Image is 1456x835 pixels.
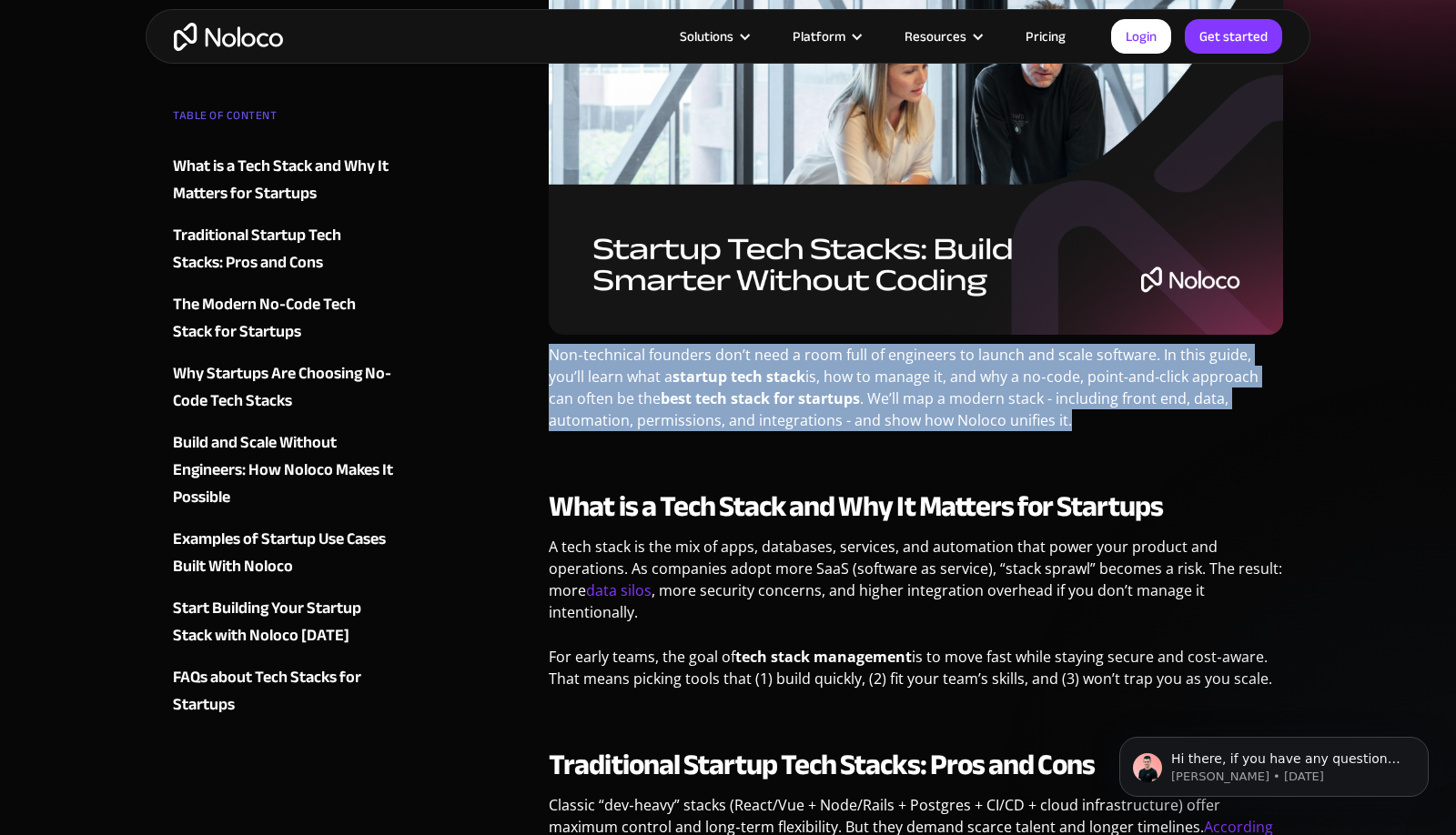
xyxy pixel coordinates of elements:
a: Why Startups Are Choosing No-Code Tech Stacks [173,360,393,415]
a: Get started [1185,19,1282,54]
div: Resources [905,25,966,48]
div: Platform [770,25,882,48]
a: Build and Scale Without Engineers: How Noloco Makes It Possible [173,429,393,511]
div: Resources [882,25,1003,48]
a: Traditional Startup Tech Stacks: Pros and Cons [173,222,393,277]
a: FAQs about Tech Stacks for Startups [173,664,393,719]
strong: Traditional Startup Tech Stacks: Pros and Cons [549,738,1095,792]
a: Examples of Startup Use Cases Built With Noloco [173,526,393,580]
p: For early teams, the goal of is to move fast while staying secure and cost‑aware. That means pick... [549,646,1283,703]
a: What is a Tech Stack and Why It Matters for Startups [173,153,393,207]
div: TABLE OF CONTENT [173,102,393,138]
a: home [174,23,283,51]
strong: best tech stack for startups [661,388,860,408]
div: Solutions [657,25,770,48]
a: The Modern No-Code Tech Stack for Startups [173,291,393,346]
div: Solutions [680,25,733,48]
p: A tech stack is the mix of apps, databases, services, and automation that power your product and ... [549,536,1283,637]
strong: What is a Tech Stack and Why It Matters for Startups [549,479,1163,534]
a: Pricing [1003,25,1088,48]
iframe: Intercom notifications message [1092,699,1456,826]
div: Platform [793,25,845,48]
p: Non‑technical founders don’t need a room full of engineers to launch and scale software. In this ... [549,344,1283,445]
strong: startup tech stack [672,367,805,387]
a: Login [1111,19,1171,54]
a: data silos [586,580,652,600]
a: Start Building Your Startup Stack with Noloco [DATE] [173,595,393,649]
strong: tech stack management [735,647,912,667]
